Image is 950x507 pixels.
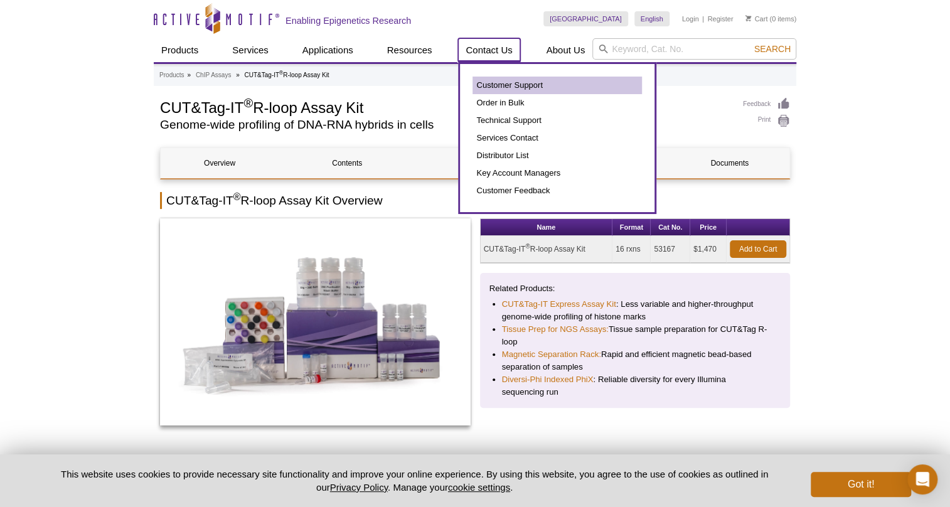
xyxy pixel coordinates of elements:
[472,147,642,164] a: Distributor List
[743,114,790,128] a: Print
[243,96,253,110] sup: ®
[745,14,767,23] a: Cart
[592,38,796,60] input: Keyword, Cat. No.
[690,219,727,236] th: Price
[743,97,790,111] a: Feedback
[481,219,613,236] th: Name
[472,94,642,112] a: Order in Bulk
[286,15,411,26] h2: Enabling Epigenetics Research
[502,298,769,323] li: : Less variable and higher-throughput genome-wide profiling of histone marks
[502,323,769,348] li: Tissue sample preparation for CUT&Tag R-loop
[160,192,790,209] h2: CUT&Tag-IT R-loop Assay Kit Overview
[330,482,388,493] a: Privacy Policy
[161,148,279,178] a: Overview
[671,148,789,178] a: Documents
[750,43,794,55] button: Search
[159,70,184,81] a: Products
[702,11,704,26] li: |
[525,243,530,250] sup: ®
[244,72,329,78] li: CUT&Tag-IT R-loop Assay Kit
[489,282,781,295] p: Related Products:
[543,11,628,26] a: [GEOGRAPHIC_DATA]
[502,323,609,336] a: Tissue Prep for NGS Assays:
[502,348,769,373] li: Rapid and efficient magnetic bead-based separation of samples
[472,129,642,147] a: Services Contact
[682,14,699,23] a: Login
[651,236,690,263] td: 53167
[745,15,751,21] img: Your Cart
[288,148,406,178] a: Contents
[707,14,733,23] a: Register
[612,236,651,263] td: 16 rxns
[502,373,594,386] a: Diversi-Phi Indexed PhiX
[539,38,593,62] a: About Us
[295,38,361,62] a: Applications
[472,112,642,129] a: Technical Support
[690,236,727,263] td: $1,470
[502,373,769,398] li: : Reliable diversity for every Illumina sequencing run
[448,482,510,493] button: cookie settings
[187,72,191,78] li: »
[811,472,911,497] button: Got it!
[154,38,206,62] a: Products
[458,38,520,62] a: Contact Us
[160,218,471,425] img: CUT&Tag-IT<sup>®</sup> R-loop Assay Kit
[472,164,642,182] a: Key Account Managers
[612,219,651,236] th: Format
[472,77,642,94] a: Customer Support
[196,70,232,81] a: ChIP Assays
[907,464,937,494] div: Open Intercom Messenger
[39,467,790,494] p: This website uses cookies to provide necessary site functionality and improve your online experie...
[502,298,616,311] a: CUT&Tag-IT Express Assay Kit
[481,236,613,263] td: CUT&Tag-IT R-loop Assay Kit
[730,240,786,258] a: Add to Cart
[225,38,276,62] a: Services
[472,182,642,200] a: Customer Feedback
[236,72,240,78] li: »
[745,11,796,26] li: (0 items)
[160,119,730,131] h2: Genome-wide profiling of DNA-RNA hybrids in cells
[160,97,730,116] h1: CUT&Tag-IT R-loop Assay Kit
[502,348,601,361] a: Magnetic Separation Rack:
[415,148,533,178] a: Data
[651,219,690,236] th: Cat No.
[233,191,241,202] sup: ®
[380,38,440,62] a: Resources
[279,70,283,76] sup: ®
[634,11,670,26] a: English
[754,44,791,54] span: Search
